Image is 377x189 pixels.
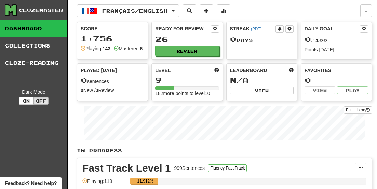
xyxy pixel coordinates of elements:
[305,34,311,44] span: 0
[305,86,336,94] button: View
[82,178,127,189] div: Playing: 119
[208,164,247,172] button: Fluency Fast Track
[155,35,219,43] div: 26
[230,35,294,44] div: Day s
[155,25,211,32] div: Ready for Review
[230,34,237,44] span: 0
[174,165,205,172] div: 999 Sentences
[155,67,171,74] span: Level
[81,76,144,85] div: sentences
[305,46,368,53] div: Points [DATE]
[140,46,143,51] strong: 6
[81,87,144,94] div: New / Review
[230,87,294,94] button: View
[81,67,117,74] span: Played [DATE]
[344,106,372,114] a: Full History
[217,4,230,17] button: More stats
[19,7,63,14] div: Clozemaster
[155,90,219,97] div: 182 more points to level 10
[230,67,267,74] span: Leaderboard
[19,97,34,105] button: On
[200,4,213,17] button: Add sentence to collection
[103,46,110,51] strong: 143
[305,37,327,43] span: / 100
[114,45,143,52] div: Mastered:
[5,180,57,187] span: Open feedback widget
[96,87,98,93] strong: 0
[81,25,144,32] div: Score
[77,147,372,154] p: In Progress
[214,67,219,74] span: Score more points to level up
[305,67,368,74] div: Favorites
[77,4,179,17] button: Français/English
[230,75,249,85] span: N/A
[82,163,171,173] div: Fast Track Level 1
[155,46,219,56] button: Review
[81,87,83,93] strong: 0
[5,89,62,95] div: Dark Mode
[305,76,368,84] div: 0
[337,86,368,94] button: Play
[251,27,262,31] a: (PDT)
[81,45,110,52] div: Playing:
[155,76,219,84] div: 9
[81,34,144,43] div: 1,756
[33,97,49,105] button: Off
[183,4,196,17] button: Search sentences
[132,178,158,185] div: 11.912%
[305,25,360,33] div: Daily Goal
[102,8,168,14] span: Français / English
[81,75,87,85] span: 0
[230,25,275,32] div: Streak
[289,67,294,74] span: This week in points, UTC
